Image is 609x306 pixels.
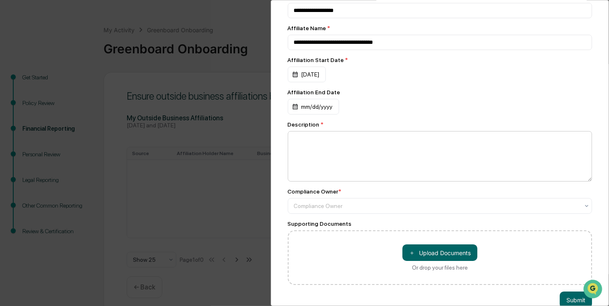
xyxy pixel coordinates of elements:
button: Or drop your files here [402,244,477,261]
p: How can we help? [8,17,151,31]
a: 🖐️Preclearance [5,101,57,116]
span: Preclearance [17,104,53,112]
a: 🔎Data Lookup [5,117,55,131]
div: 🖐️ [8,105,15,112]
button: Start new chat [141,66,151,76]
span: Attestations [68,104,103,112]
span: Data Lookup [17,120,52,128]
div: Start new chat [28,63,136,72]
div: [DATE] [288,67,326,82]
div: We're available if you need us! [28,72,105,78]
div: Supporting Documents [288,220,592,227]
div: Or drop your files here [412,264,468,271]
div: 🔎 [8,121,15,127]
iframe: Open customer support [583,279,605,301]
div: Affiliation End Date [288,89,592,96]
div: Compliance Owner [288,188,342,195]
span: Pylon [82,140,100,146]
div: 🗄️ [60,105,67,112]
img: 1746055101610-c473b297-6a78-478c-a979-82029cc54cd1 [8,63,23,78]
div: Affiliation Start Date [288,57,592,63]
div: Affiliate Name [288,25,592,31]
a: Powered byPylon [58,140,100,146]
div: mm/dd/yyyy [288,99,339,115]
a: 🗄️Attestations [57,101,106,116]
div: Description [288,121,592,128]
span: ＋ [409,249,415,257]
